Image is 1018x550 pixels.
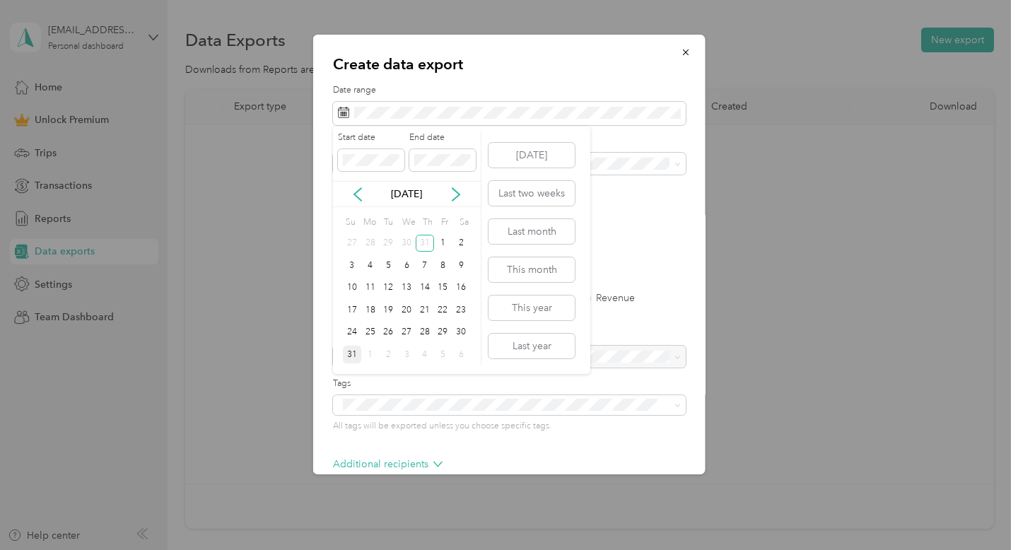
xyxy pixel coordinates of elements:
[488,143,575,168] button: [DATE]
[416,279,434,297] div: 14
[488,219,575,244] button: Last month
[939,471,1018,550] iframe: Everlance-gr Chat Button Frame
[421,212,434,232] div: Th
[379,257,397,274] div: 5
[343,301,361,319] div: 17
[409,131,476,144] label: End date
[416,235,434,252] div: 31
[397,257,416,274] div: 6
[333,84,686,97] label: Date range
[379,235,397,252] div: 29
[416,257,434,274] div: 7
[377,187,436,201] p: [DATE]
[452,324,470,341] div: 30
[338,131,404,144] label: Start date
[361,235,380,252] div: 28
[434,235,452,252] div: 1
[379,301,397,319] div: 19
[452,346,470,363] div: 6
[452,257,470,274] div: 9
[452,235,470,252] div: 2
[361,301,380,319] div: 18
[343,257,361,274] div: 3
[333,378,686,390] label: Tags
[361,257,380,274] div: 4
[397,235,416,252] div: 30
[434,279,452,297] div: 15
[488,257,575,282] button: This month
[333,457,443,472] p: Additional recipients
[416,301,434,319] div: 21
[488,181,575,206] button: Last two weeks
[361,324,380,341] div: 25
[379,324,397,341] div: 26
[379,279,397,297] div: 12
[416,346,434,363] div: 4
[397,324,416,341] div: 27
[452,279,470,297] div: 16
[457,212,470,232] div: Sa
[343,324,361,341] div: 24
[438,212,452,232] div: Fr
[488,296,575,320] button: This year
[434,346,452,363] div: 5
[488,334,575,358] button: Last year
[361,212,377,232] div: Mo
[434,301,452,319] div: 22
[416,324,434,341] div: 28
[333,54,686,74] p: Create data export
[434,257,452,274] div: 8
[361,279,380,297] div: 11
[361,346,380,363] div: 1
[333,420,686,433] p: All tags will be exported unless you choose specific tags.
[397,346,416,363] div: 3
[379,346,397,363] div: 2
[343,346,361,363] div: 31
[399,212,416,232] div: We
[343,212,356,232] div: Su
[343,279,361,297] div: 10
[343,235,361,252] div: 27
[452,301,470,319] div: 23
[397,301,416,319] div: 20
[381,212,394,232] div: Tu
[434,324,452,341] div: 29
[397,279,416,297] div: 13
